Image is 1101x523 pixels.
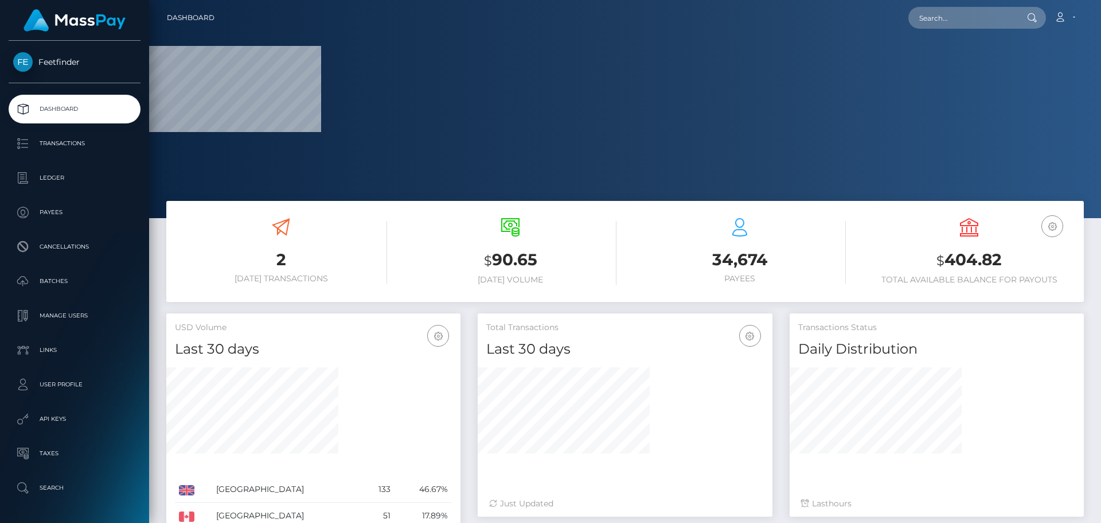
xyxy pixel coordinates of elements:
a: API Keys [9,405,140,433]
img: MassPay Logo [24,9,126,32]
p: Batches [13,273,136,290]
td: 133 [362,476,394,503]
a: Dashboard [167,6,214,30]
h3: 34,674 [634,249,846,271]
td: 46.67% [395,476,452,503]
p: Manage Users [13,307,136,324]
a: Transactions [9,129,140,158]
p: Dashboard [13,100,136,118]
p: Transactions [13,135,136,152]
h5: USD Volume [175,322,452,334]
a: Payees [9,198,140,227]
img: GB.png [179,485,194,495]
img: Feetfinder [13,52,33,72]
a: Links [9,336,140,365]
div: Just Updated [489,498,760,510]
h6: Payees [634,274,846,284]
a: Taxes [9,439,140,468]
td: [GEOGRAPHIC_DATA] [212,476,363,503]
small: $ [484,253,492,269]
p: User Profile [13,376,136,393]
a: Dashboard [9,95,140,123]
h5: Transactions Status [798,322,1075,334]
h4: Daily Distribution [798,339,1075,359]
span: Feetfinder [9,57,140,67]
h4: Last 30 days [486,339,763,359]
h6: Total Available Balance for Payouts [863,275,1075,285]
input: Search... [908,7,1016,29]
img: CA.png [179,512,194,522]
p: Ledger [13,169,136,187]
h6: [DATE] Transactions [175,274,387,284]
a: Cancellations [9,233,140,261]
a: Manage Users [9,301,140,330]
h5: Total Transactions [486,322,763,334]
h6: [DATE] Volume [404,275,616,285]
p: Cancellations [13,238,136,255]
h3: 90.65 [404,249,616,272]
a: Batches [9,267,140,296]
small: $ [936,253,944,269]
a: Ledger [9,164,140,192]
p: Links [13,342,136,359]
h4: Last 30 days [175,339,452,359]
a: User Profile [9,370,140,399]
h3: 404.82 [863,249,1075,272]
p: API Keys [13,410,136,428]
h3: 2 [175,249,387,271]
p: Payees [13,204,136,221]
div: Last hours [801,498,1072,510]
p: Search [13,479,136,497]
a: Search [9,474,140,502]
p: Taxes [13,445,136,462]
